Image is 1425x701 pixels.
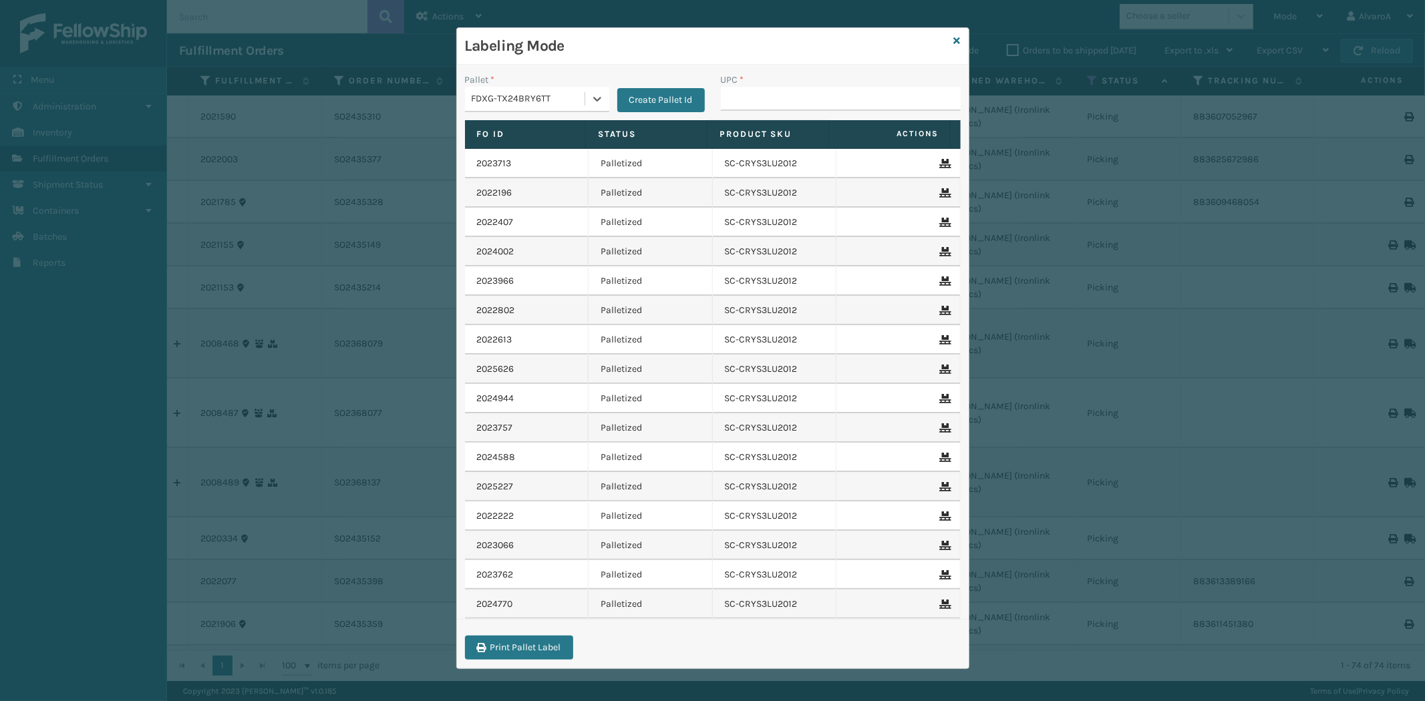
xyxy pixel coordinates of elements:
[589,560,713,590] td: Palletized
[940,600,948,609] i: Remove From Pallet
[940,306,948,315] i: Remove From Pallet
[477,451,516,464] a: 2024588
[477,186,512,200] a: 2022196
[713,355,837,384] td: SC-CRYS3LU2012
[940,453,948,462] i: Remove From Pallet
[589,501,713,531] td: Palletized
[589,296,713,325] td: Palletized
[940,247,948,256] i: Remove From Pallet
[589,413,713,443] td: Palletized
[713,325,837,355] td: SC-CRYS3LU2012
[721,73,744,87] label: UPC
[940,541,948,550] i: Remove From Pallet
[940,394,948,403] i: Remove From Pallet
[713,384,837,413] td: SC-CRYS3LU2012
[589,472,713,501] td: Palletized
[713,443,837,472] td: SC-CRYS3LU2012
[940,188,948,198] i: Remove From Pallet
[713,531,837,560] td: SC-CRYS3LU2012
[940,482,948,491] i: Remove From Pallet
[589,355,713,384] td: Palletized
[940,218,948,227] i: Remove From Pallet
[477,363,514,376] a: 2025626
[713,208,837,237] td: SC-CRYS3LU2012
[713,266,837,296] td: SC-CRYS3LU2012
[713,472,837,501] td: SC-CRYS3LU2012
[940,365,948,374] i: Remove From Pallet
[477,539,514,552] a: 2023066
[477,333,512,346] a: 2022613
[477,392,514,405] a: 2024944
[589,325,713,355] td: Palletized
[940,570,948,579] i: Remove From Pallet
[720,128,816,140] label: Product SKU
[465,36,949,56] h3: Labeling Mode
[940,335,948,344] i: Remove From Pallet
[713,296,837,325] td: SC-CRYS3LU2012
[589,590,713,619] td: Palletized
[589,266,713,296] td: Palletized
[940,276,948,286] i: Remove From Pallet
[477,216,514,229] a: 2022407
[589,149,713,178] td: Palletized
[713,237,837,266] td: SC-CRYS3LU2012
[940,159,948,168] i: Remove From Pallet
[598,128,695,140] label: Status
[477,568,514,581] a: 2023762
[713,149,837,178] td: SC-CRYS3LU2012
[713,178,837,208] td: SC-CRYS3LU2012
[940,423,948,433] i: Remove From Pallet
[713,560,837,590] td: SC-CRYS3LU2012
[589,208,713,237] td: Palletized
[477,245,514,258] a: 2024002
[477,157,512,170] a: 2023713
[472,92,586,106] div: FDXG-TX24BRY6TT
[589,237,713,266] td: Palletized
[477,274,514,288] a: 2023966
[477,128,574,140] label: Fo Id
[477,480,514,493] a: 2025227
[589,443,713,472] td: Palletized
[589,178,713,208] td: Palletized
[465,636,573,660] button: Print Pallet Label
[833,123,947,145] span: Actions
[477,421,513,435] a: 2023757
[589,384,713,413] td: Palletized
[713,590,837,619] td: SC-CRYS3LU2012
[477,598,513,611] a: 2024770
[713,413,837,443] td: SC-CRYS3LU2012
[589,531,713,560] td: Palletized
[617,88,705,112] button: Create Pallet Id
[940,511,948,521] i: Remove From Pallet
[477,304,515,317] a: 2022802
[465,73,495,87] label: Pallet
[477,509,514,523] a: 2022222
[713,501,837,531] td: SC-CRYS3LU2012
